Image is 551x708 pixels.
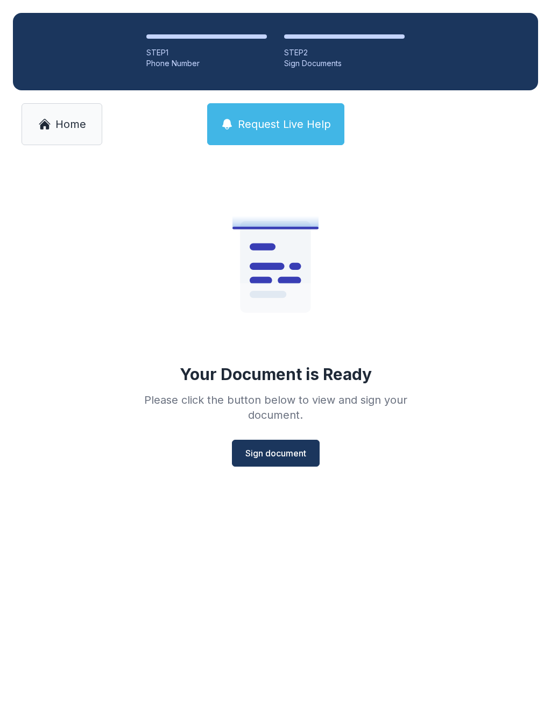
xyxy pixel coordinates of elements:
span: Home [55,117,86,132]
span: Sign document [245,447,306,460]
div: STEP 2 [284,47,405,58]
div: Please click the button below to view and sign your document. [121,392,430,423]
div: STEP 1 [146,47,267,58]
span: Request Live Help [238,117,331,132]
div: Sign Documents [284,58,405,69]
div: Your Document is Ready [180,364,372,384]
div: Phone Number [146,58,267,69]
